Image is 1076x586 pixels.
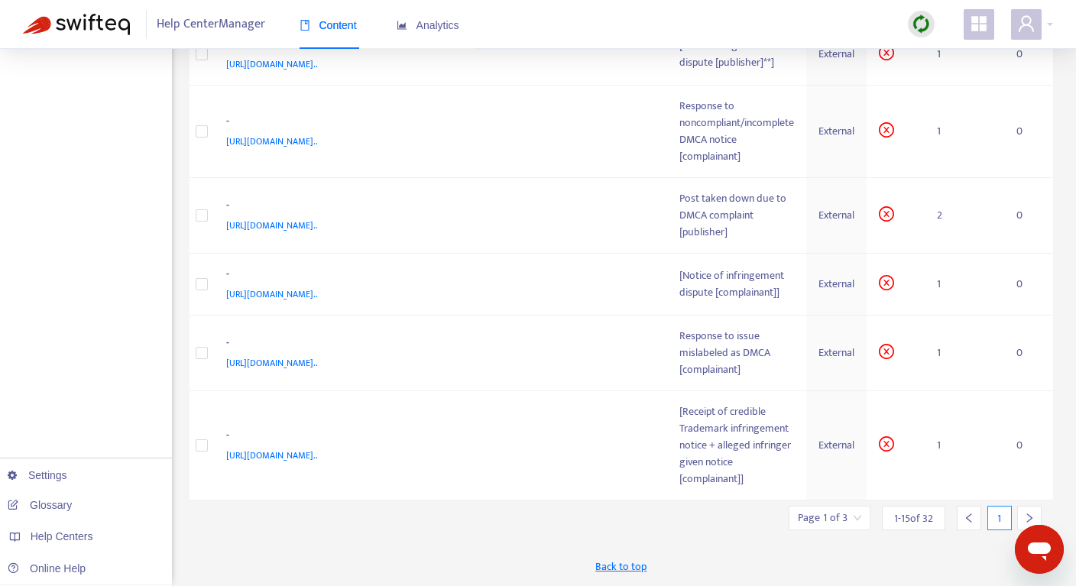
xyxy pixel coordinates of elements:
[1024,513,1035,523] span: right
[226,355,318,371] span: [URL][DOMAIN_NAME]..
[157,10,265,39] span: Help Center Manager
[818,437,854,454] div: External
[8,562,86,575] a: Online Help
[1015,525,1064,574] iframe: Button to launch messaging window
[970,15,988,33] span: appstore
[818,207,854,224] div: External
[8,469,67,481] a: Settings
[1004,178,1053,254] td: 0
[1004,391,1053,500] td: 0
[595,558,647,575] span: Back to top
[925,316,1004,391] td: 1
[226,134,318,149] span: [URL][DOMAIN_NAME]..
[226,287,318,302] span: [URL][DOMAIN_NAME]..
[1004,254,1053,316] td: 0
[879,344,894,359] span: close-circle
[1017,15,1035,33] span: user
[8,499,72,511] a: Glossary
[879,122,894,138] span: close-circle
[679,37,794,71] div: [Acknowledgement of dispute [publisher]**]
[894,510,933,526] span: 1 - 15 of 32
[964,513,974,523] span: left
[679,403,794,487] div: [Receipt of credible Trademark infringement notice + alleged infringer given notice [complainant]]
[679,190,794,241] div: Post taken down due to DMCA complaint [publisher]
[818,123,854,140] div: External
[226,197,650,217] div: -
[226,448,318,463] span: [URL][DOMAIN_NAME]..
[925,391,1004,500] td: 1
[226,427,650,447] div: -
[226,113,650,133] div: -
[226,335,650,355] div: -
[1004,316,1053,391] td: 0
[925,254,1004,316] td: 1
[679,267,794,301] div: [Notice of infringement dispute [complainant]]
[925,178,1004,254] td: 2
[818,46,854,63] div: External
[300,19,357,31] span: Content
[879,45,894,60] span: close-circle
[818,345,854,361] div: External
[679,98,794,165] div: Response to noncompliant/incomplete DMCA notice [complainant]
[226,266,650,286] div: -
[679,328,794,378] div: Response to issue mislabeled as DMCA [complainant]
[31,530,93,542] span: Help Centers
[397,19,459,31] span: Analytics
[912,15,931,34] img: sync.dc5367851b00ba804db3.png
[1004,86,1053,178] td: 0
[226,218,318,233] span: [URL][DOMAIN_NAME]..
[879,275,894,290] span: close-circle
[1004,24,1053,86] td: 0
[226,57,318,72] span: [URL][DOMAIN_NAME]..
[987,506,1012,530] div: 1
[879,206,894,222] span: close-circle
[397,20,407,31] span: area-chart
[23,14,130,35] img: Swifteq
[818,276,854,293] div: External
[879,436,894,452] span: close-circle
[925,24,1004,86] td: 1
[925,86,1004,178] td: 1
[300,20,310,31] span: book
